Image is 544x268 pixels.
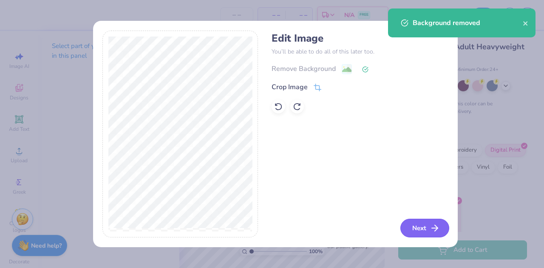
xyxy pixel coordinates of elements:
[272,82,308,92] div: Crop Image
[413,18,523,28] div: Background removed
[400,219,449,237] button: Next
[272,32,448,45] h4: Edit Image
[523,18,529,28] button: close
[272,47,448,56] p: You’ll be able to do all of this later too.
